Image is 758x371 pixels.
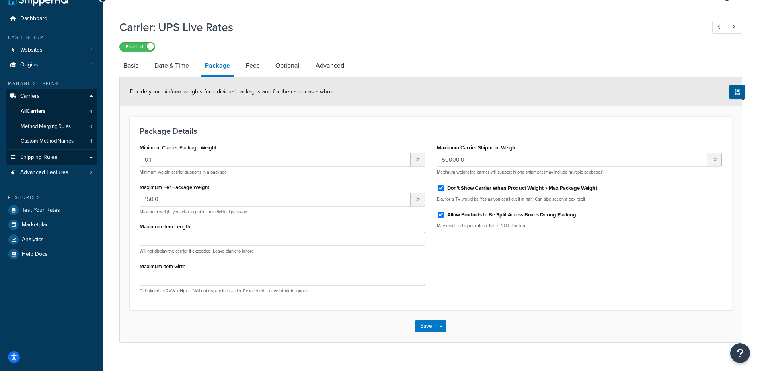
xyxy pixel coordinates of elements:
p: May result in higher rates if this is NOT checked [437,223,722,229]
a: Advanced Features2 [6,165,97,180]
li: Method Merging Rules [6,119,97,134]
div: Resources [6,194,97,201]
label: Maximum Carrier Shipment Weight [437,145,517,151]
label: Enabled [120,42,155,52]
span: 1 [91,62,92,68]
li: Websites [6,43,97,58]
label: Maximum Per Package Weight [140,184,209,190]
li: Origins [6,58,97,72]
span: Analytics [22,236,44,243]
a: Method Merging Rules0 [6,119,97,134]
a: Basic [119,56,142,75]
a: Origins1 [6,58,97,72]
p: Minimum weight carrier supports in a package [140,169,425,175]
button: Open Resource Center [730,343,750,363]
span: Test Your Rates [22,207,60,214]
li: Carriers [6,89,97,149]
a: Websites1 [6,43,97,58]
label: Minimum Carrier Package Weight [140,145,216,151]
label: Allow Products to Be Split Across Boxes During Packing [447,211,576,218]
span: lb [411,153,425,166]
span: 4 [89,108,92,115]
div: Basic Setup [6,34,97,41]
a: Previous Record [712,21,728,34]
span: Marketplace [22,222,52,228]
a: Dashboard [6,12,97,26]
span: lb [707,153,722,166]
label: Maximum Item Girth [140,263,185,269]
a: Optional [271,56,304,75]
a: Next Record [727,21,742,34]
a: Marketplace [6,218,97,232]
p: E.g. for a TV would be Yes as you can't cut it in half. Can also set on a box itself [437,196,722,202]
h1: Carrier: UPS Live Rates [119,19,698,35]
span: lb [411,193,425,206]
span: Custom Method Names [21,138,74,145]
li: Advanced Features [6,165,97,180]
p: Maximum weight you wish to put in an individual package [140,209,425,215]
a: Advanced [312,56,348,75]
span: 1 [91,47,92,54]
span: 2 [90,169,92,176]
a: Help Docs [6,247,97,261]
label: Maximum Item Length [140,224,190,230]
span: Advanced Features [20,169,68,176]
a: Custom Method Names1 [6,134,97,149]
a: AllCarriers4 [6,104,97,119]
a: Analytics [6,232,97,247]
span: Dashboard [20,15,47,22]
span: Carriers [20,93,40,100]
a: Fees [242,56,263,75]
li: Custom Method Names [6,134,97,149]
label: Don't Show Carrier When Product Weight > Max Package Weight [447,185,597,192]
h3: Package Details [140,127,722,135]
p: Calculated as 2x(W + H) + L. Will not display the carrier if exceeded. Leave blank to ignore [140,288,425,294]
a: Test Your Rates [6,203,97,217]
span: Websites [20,47,43,54]
p: Maximum weight the carrier will support in one shipment (may include multiple packages) [437,169,722,175]
p: Will not display the carrier if exceeded. Leave blank to ignore [140,248,425,254]
a: Package [201,56,234,77]
span: Method Merging Rules [21,123,71,130]
a: Shipping Rules [6,150,97,165]
div: Manage Shipping [6,80,97,87]
button: Show Help Docs [729,85,745,99]
span: All Carriers [21,108,45,115]
span: Help Docs [22,251,48,258]
a: Date & Time [150,56,193,75]
span: Shipping Rules [20,154,57,161]
span: Decide your min/max weights for individual packages and for the carrier as a whole. [130,87,336,96]
button: Save [415,320,437,332]
span: 1 [90,138,92,145]
a: Carriers [6,89,97,104]
span: Origins [20,62,38,68]
span: 0 [89,123,92,130]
